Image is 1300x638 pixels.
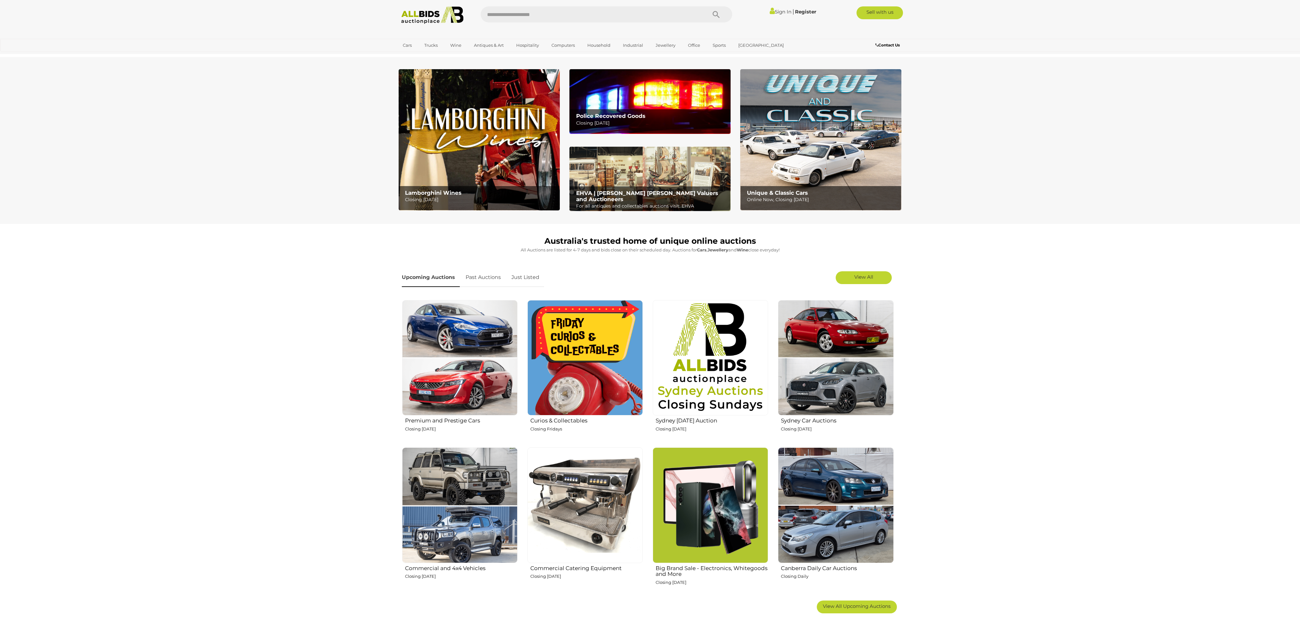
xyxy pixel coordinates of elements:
[527,300,643,442] a: Curios & Collectables Closing Fridays
[619,40,647,51] a: Industrial
[547,40,579,51] a: Computers
[652,447,768,596] a: Big Brand Sale - Electronics, Whitegoods and More Closing [DATE]
[817,601,897,613] a: View All Upcoming Auctions
[823,603,890,609] span: View All Upcoming Auctions
[402,246,898,254] p: All Auctions are listed for 4-7 days and bids close on their scheduled day. Auctions for , and cl...
[405,416,518,424] h2: Premium and Prestige Cars
[512,40,543,51] a: Hospitality
[857,6,903,19] a: Sell with us
[402,447,518,596] a: Commercial and 4x4 Vehicles Closing [DATE]
[507,268,544,287] a: Just Listed
[576,190,718,202] b: EHVA | [PERSON_NAME] [PERSON_NAME] Valuers and Auctioneers
[778,300,893,442] a: Sydney Car Auctions Closing [DATE]
[778,447,893,596] a: Canberra Daily Car Auctions Closing Daily
[854,274,873,280] span: View All
[402,300,518,442] a: Premium and Prestige Cars Closing [DATE]
[652,300,768,442] a: Sydney [DATE] Auction Closing [DATE]
[405,425,518,433] p: Closing [DATE]
[656,425,768,433] p: Closing [DATE]
[399,69,560,210] img: Lamborghini Wines
[875,42,901,49] a: Contact Us
[778,300,893,415] img: Sydney Car Auctions
[402,268,460,287] a: Upcoming Auctions
[576,202,727,210] p: For all antiques and collectables auctions visit: EHVA
[569,69,731,134] a: Police Recovered Goods Police Recovered Goods Closing [DATE]
[875,43,900,47] b: Contact Us
[656,579,768,586] p: Closing [DATE]
[527,447,643,563] img: Commercial Catering Equipment
[527,447,643,596] a: Commercial Catering Equipment Closing [DATE]
[402,300,518,415] img: Premium and Prestige Cars
[740,69,901,210] a: Unique & Classic Cars Unique & Classic Cars Online Now, Closing [DATE]
[656,416,768,424] h2: Sydney [DATE] Auction
[576,113,645,119] b: Police Recovered Goods
[770,9,791,15] a: Sign In
[398,6,467,24] img: Allbids.com.au
[405,573,518,580] p: Closing [DATE]
[708,40,730,51] a: Sports
[781,564,893,571] h2: Canberra Daily Car Auctions
[781,573,893,580] p: Closing Daily
[700,6,732,22] button: Search
[530,564,643,571] h2: Commercial Catering Equipment
[399,40,416,51] a: Cars
[576,119,727,127] p: Closing [DATE]
[708,247,728,252] strong: Jewellery
[530,573,643,580] p: Closing [DATE]
[470,40,508,51] a: Antiques & Art
[446,40,466,51] a: Wine
[737,247,748,252] strong: Wine
[747,196,898,204] p: Online Now, Closing [DATE]
[530,425,643,433] p: Closing Fridays
[740,69,901,210] img: Unique & Classic Cars
[781,416,893,424] h2: Sydney Car Auctions
[461,268,506,287] a: Past Auctions
[583,40,615,51] a: Household
[697,247,707,252] strong: Cars
[530,416,643,424] h2: Curios & Collectables
[405,190,461,196] b: Lamborghini Wines
[402,447,518,563] img: Commercial and 4x4 Vehicles
[781,425,893,433] p: Closing [DATE]
[569,69,731,134] img: Police Recovered Goods
[420,40,442,51] a: Trucks
[653,447,768,563] img: Big Brand Sale - Electronics, Whitegoods and More
[399,69,560,210] a: Lamborghini Wines Lamborghini Wines Closing [DATE]
[836,271,892,284] a: View All
[405,196,556,204] p: Closing [DATE]
[569,147,731,211] img: EHVA | Evans Hastings Valuers and Auctioneers
[653,300,768,415] img: Sydney Sunday Auction
[747,190,808,196] b: Unique & Classic Cars
[778,447,893,563] img: Canberra Daily Car Auctions
[651,40,680,51] a: Jewellery
[792,8,794,15] span: |
[684,40,704,51] a: Office
[656,564,768,577] h2: Big Brand Sale - Electronics, Whitegoods and More
[527,300,643,415] img: Curios & Collectables
[734,40,788,51] a: [GEOGRAPHIC_DATA]
[402,237,898,246] h1: Australia's trusted home of unique online auctions
[569,147,731,211] a: EHVA | Evans Hastings Valuers and Auctioneers EHVA | [PERSON_NAME] [PERSON_NAME] Valuers and Auct...
[795,9,816,15] a: Register
[405,564,518,571] h2: Commercial and 4x4 Vehicles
